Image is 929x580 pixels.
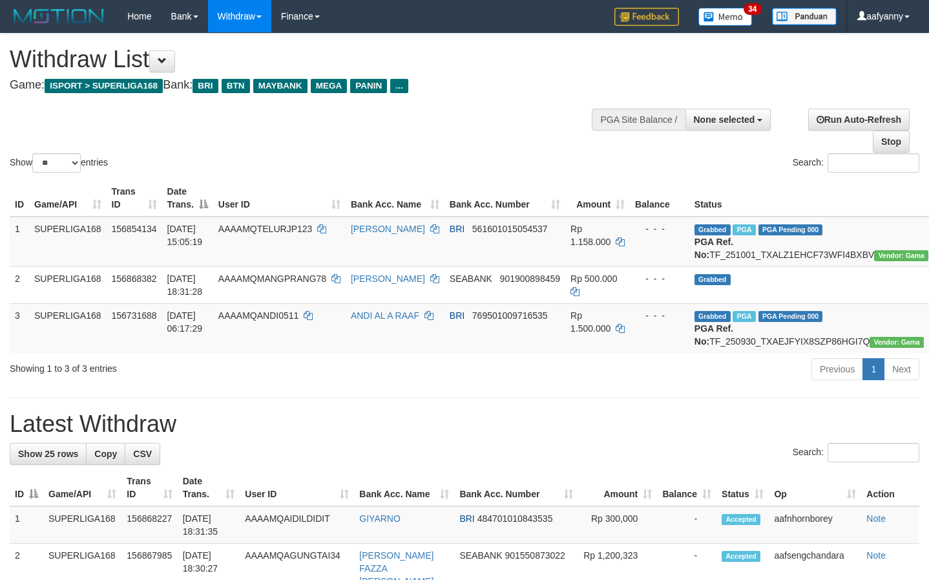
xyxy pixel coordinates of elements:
span: BRI [193,79,218,93]
span: BRI [459,513,474,524]
th: Balance: activate to sort column ascending [657,469,716,506]
span: Vendor URL: https://trx31.1velocity.biz [874,250,928,261]
th: Amount: activate to sort column ascending [565,180,630,217]
td: aafnhornborey [769,506,861,544]
img: Feedback.jpg [614,8,679,26]
td: SUPERLIGA168 [43,506,121,544]
td: SUPERLIGA168 [29,217,107,267]
img: Button%20Memo.svg [698,8,753,26]
span: AAAAMQMANGPRANG78 [218,274,326,284]
a: Copy [86,443,125,465]
a: ANDI AL A RAAF [351,310,419,321]
label: Show entries [10,153,108,173]
span: Accepted [722,551,760,562]
img: panduan.png [772,8,837,25]
img: MOTION_logo.png [10,6,108,26]
span: PGA Pending [758,224,823,235]
div: PGA Site Balance / [592,109,685,131]
th: Date Trans.: activate to sort column ascending [178,469,240,506]
span: AAAAMQANDI0511 [218,310,299,321]
input: Search: [828,153,919,173]
th: Bank Acc. Name: activate to sort column ascending [346,180,444,217]
td: 1 [10,217,29,267]
span: MEGA [311,79,348,93]
span: MAYBANK [253,79,308,93]
span: Copy 769501009716535 to clipboard [472,310,548,321]
span: Copy 901550873022 to clipboard [505,550,565,561]
th: Trans ID: activate to sort column ascending [107,180,162,217]
td: 3 [10,303,29,353]
a: 1 [862,358,884,380]
th: Amount: activate to sort column ascending [578,469,657,506]
th: Status: activate to sort column ascending [716,469,769,506]
th: Bank Acc. Number: activate to sort column ascending [444,180,565,217]
span: PGA Pending [758,311,823,322]
span: Copy 484701010843535 to clipboard [477,513,553,524]
span: Accepted [722,514,760,525]
span: BTN [222,79,250,93]
h4: Game: Bank: [10,79,607,92]
button: None selected [685,109,771,131]
td: [DATE] 18:31:35 [178,506,240,544]
td: 156868227 [121,506,177,544]
td: SUPERLIGA168 [29,266,107,303]
a: [PERSON_NAME] [351,274,425,284]
span: 156731688 [112,310,157,321]
span: BRI [450,310,464,321]
span: 156854134 [112,224,157,234]
a: [PERSON_NAME] [351,224,425,234]
th: User ID: activate to sort column ascending [240,469,354,506]
div: - - - [635,272,684,285]
label: Search: [793,443,919,462]
span: Rp 1.500.000 [570,310,611,334]
th: Game/API: activate to sort column ascending [43,469,121,506]
span: 156868382 [112,274,157,284]
span: Vendor URL: https://trx31.1velocity.biz [870,337,924,348]
a: CSV [125,443,160,465]
th: Game/API: activate to sort column ascending [29,180,107,217]
label: Search: [793,153,919,173]
span: ISPORT > SUPERLIGA168 [45,79,163,93]
span: Copy 561601015054537 to clipboard [472,224,548,234]
span: Grabbed [694,311,731,322]
th: Op: activate to sort column ascending [769,469,861,506]
span: [DATE] 06:17:29 [167,310,203,334]
th: Bank Acc. Number: activate to sort column ascending [454,469,578,506]
a: Note [866,550,886,561]
th: Trans ID: activate to sort column ascending [121,469,177,506]
span: SEABANK [450,274,492,284]
a: GIYARNO [359,513,401,524]
th: ID [10,180,29,217]
a: Next [884,358,919,380]
a: Run Auto-Refresh [808,109,910,131]
b: PGA Ref. No: [694,323,733,347]
td: 1 [10,506,43,544]
th: Action [861,469,919,506]
span: Marked by aafromsomean [733,311,755,322]
select: Showentries [32,153,81,173]
span: Rp 1.158.000 [570,224,611,247]
span: Grabbed [694,224,731,235]
td: AAAAMQAIDILDIDIT [240,506,354,544]
span: Marked by aafsengchandara [733,224,755,235]
div: Showing 1 to 3 of 3 entries [10,357,377,375]
span: Show 25 rows [18,449,78,459]
a: Stop [873,131,910,153]
span: [DATE] 15:05:19 [167,224,203,247]
th: Date Trans.: activate to sort column descending [162,180,213,217]
div: - - - [635,309,684,322]
span: PANIN [350,79,387,93]
a: Previous [811,358,863,380]
td: SUPERLIGA168 [29,303,107,353]
span: Copy 901900898459 to clipboard [500,274,560,284]
a: Note [866,513,886,524]
th: Balance [630,180,689,217]
span: Copy [94,449,117,459]
th: Bank Acc. Name: activate to sort column ascending [354,469,454,506]
span: [DATE] 18:31:28 [167,274,203,297]
td: - [657,506,716,544]
span: Grabbed [694,274,731,285]
span: 34 [744,3,761,15]
td: 2 [10,266,29,303]
th: ID: activate to sort column descending [10,469,43,506]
